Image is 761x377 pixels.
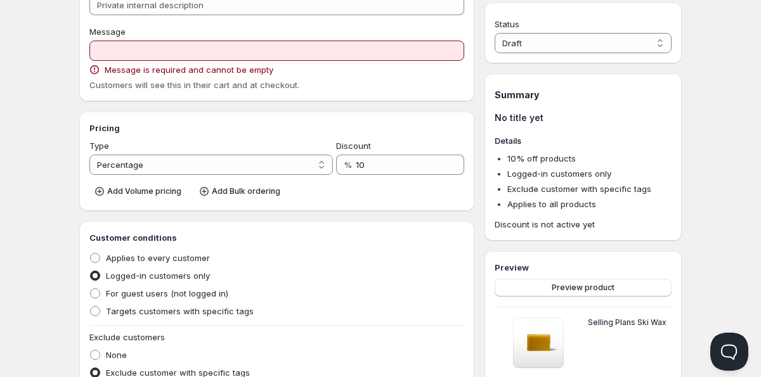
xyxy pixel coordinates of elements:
[507,199,596,209] span: Applies to all products
[106,350,127,360] span: None
[89,122,464,134] h3: Pricing
[552,283,615,293] span: Preview product
[212,186,280,196] span: Add Bulk ordering
[513,317,564,368] img: Selling Plans Ski Wax
[106,271,210,281] span: Logged-in customers only
[89,182,189,200] button: Add Volume pricing
[105,63,273,76] span: Message is required and cannot be empty
[495,112,672,124] h1: No title yet
[495,19,519,29] span: Status
[89,231,464,244] h3: Customer conditions
[107,186,181,196] span: Add Volume pricing
[495,279,672,297] button: Preview product
[507,184,651,194] span: Exclude customer with specific tags
[89,141,109,151] span: Type
[495,261,672,274] h3: Preview
[194,182,288,200] button: Add Bulk ordering
[106,253,210,263] span: Applies to every customer
[106,306,254,316] span: Targets customers with specific tags
[495,134,672,147] h3: Details
[89,80,299,90] span: Customers will see this in their cart and at checkout.
[710,333,748,371] iframe: Help Scout Beacon - Open
[507,153,576,163] span: 10 % off products
[495,89,672,101] h1: Summary
[495,218,672,231] span: Discount is not active yet
[344,160,352,170] span: %
[89,332,165,342] span: Exclude customers
[89,27,126,37] span: Message
[336,141,371,151] span: Discount
[588,317,667,368] h5: Selling Plans Ski Wax
[106,288,228,298] span: For guest users (not logged in)
[507,169,611,179] span: Logged-in customers only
